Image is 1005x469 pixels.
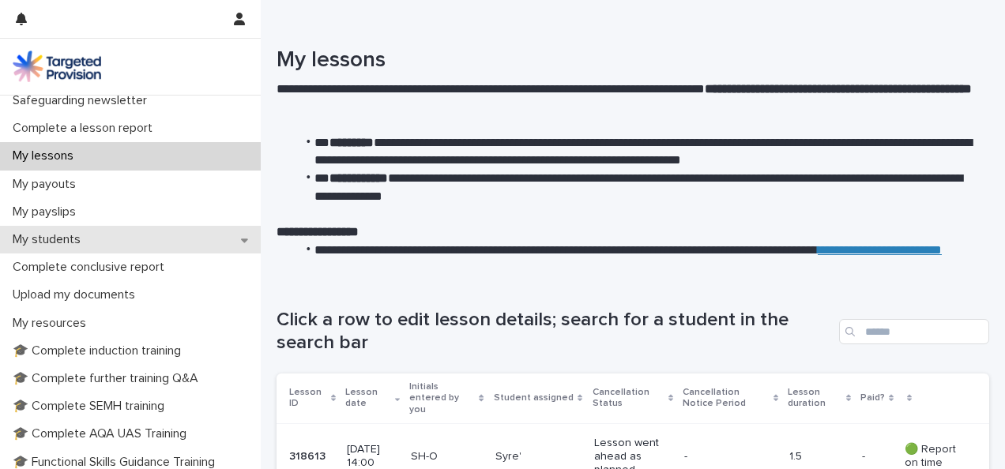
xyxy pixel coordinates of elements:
p: Student assigned [494,389,574,407]
p: Initials entered by you [409,378,476,418]
p: 318613 [289,447,329,463]
p: 🎓 Complete AQA UAS Training [6,426,199,441]
p: My payslips [6,204,88,219]
p: Lesson ID [289,384,327,413]
p: - [862,447,868,463]
p: Upload my documents [6,287,148,302]
p: 🎓 Complete further training Q&A [6,371,211,386]
p: Complete a lesson report [6,121,165,136]
p: 🎓 Complete SEMH training [6,399,177,414]
p: My students [6,232,93,247]
p: Paid? [860,389,885,407]
p: Cancellation Notice Period [683,384,770,413]
p: My resources [6,316,99,331]
p: Lesson date [345,384,390,413]
p: Cancellation Status [593,384,664,413]
p: 1.5 [789,450,849,463]
p: Lesson duration [788,384,841,413]
h1: Click a row to edit lesson details; search for a student in the search bar [277,309,833,355]
img: M5nRWzHhSzIhMunXDL62 [13,51,101,82]
p: My lessons [6,148,86,163]
h1: My lessons [277,47,977,74]
p: 🎓 Complete induction training [6,343,194,358]
p: Syre' [495,450,582,463]
p: - [684,450,772,463]
p: Complete conclusive report [6,260,177,275]
p: SH-O [411,450,483,463]
p: Safeguarding newsletter [6,93,160,108]
input: Search [839,319,989,344]
p: My payouts [6,177,88,192]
